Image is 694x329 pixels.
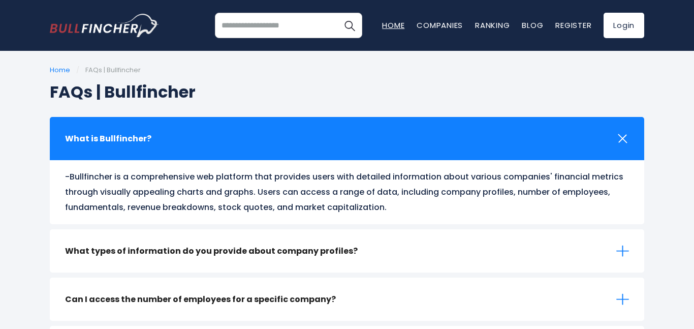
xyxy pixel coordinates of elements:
h3: What is Bullfincher? [65,132,151,145]
span: FAQs | Bullfincher [85,65,141,75]
a: Blog [522,20,543,31]
ul: / [50,66,644,75]
a: Companies [417,20,463,31]
h3: Can I access the number of employees for a specific company? [65,293,336,306]
button: Search [337,13,362,38]
h3: What types of information do you provide about company profiles? [65,245,358,257]
a: Ranking [475,20,510,31]
div: -Bullfincher is a comprehensive web platform that provides users with detailed information about ... [50,160,644,224]
a: Login [604,13,644,38]
a: Home [50,65,70,75]
a: Home [382,20,404,31]
h2: FAQs | Bullfincher [50,80,644,104]
a: Go to homepage [50,14,159,37]
img: bullfincher logo [50,14,159,37]
a: Register [555,20,591,31]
